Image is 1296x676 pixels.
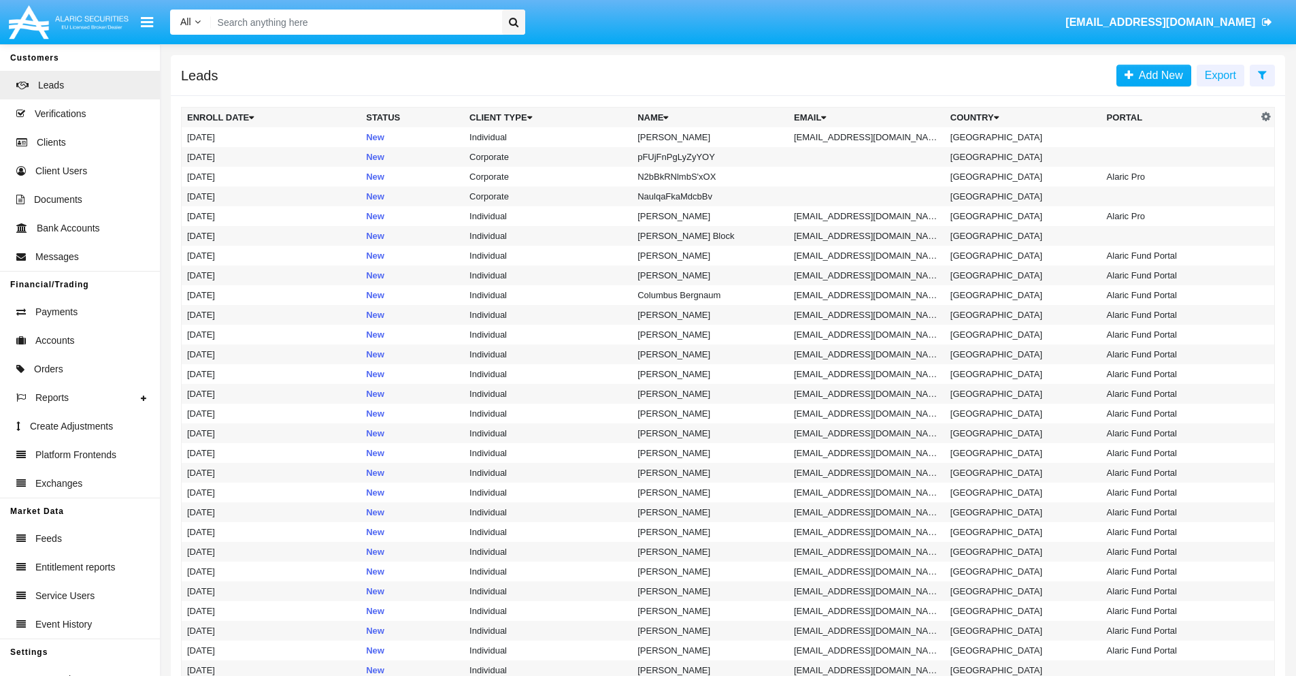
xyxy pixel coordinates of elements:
td: [EMAIL_ADDRESS][DOMAIN_NAME] [788,226,945,246]
td: New [361,305,464,325]
td: Individual [464,226,632,246]
td: [GEOGRAPHIC_DATA] [945,127,1101,147]
td: Individual [464,502,632,522]
td: [DATE] [182,147,361,167]
td: [PERSON_NAME] [632,542,788,562]
h5: Leads [181,70,218,81]
span: Bank Accounts [37,221,100,236]
td: [DATE] [182,167,361,187]
td: Individual [464,443,632,463]
td: New [361,581,464,601]
span: Service Users [35,589,95,603]
td: Alaric Fund Portal [1101,562,1258,581]
td: [PERSON_NAME] [632,522,788,542]
td: [EMAIL_ADDRESS][DOMAIN_NAME] [788,246,945,265]
td: Alaric Fund Portal [1101,265,1258,285]
td: [GEOGRAPHIC_DATA] [945,265,1101,285]
td: New [361,187,464,206]
td: [EMAIL_ADDRESS][DOMAIN_NAME] [788,621,945,641]
td: Alaric Fund Portal [1101,325,1258,344]
td: Alaric Pro [1101,206,1258,226]
td: [EMAIL_ADDRESS][DOMAIN_NAME] [788,542,945,562]
td: New [361,364,464,384]
td: Alaric Fund Portal [1101,601,1258,621]
span: Payments [35,305,78,319]
td: Individual [464,384,632,404]
span: Client Users [35,164,87,178]
td: [PERSON_NAME] [632,483,788,502]
span: Orders [34,362,63,376]
td: Alaric Fund Portal [1101,404,1258,423]
td: Individual [464,483,632,502]
td: [GEOGRAPHIC_DATA] [945,443,1101,463]
td: [GEOGRAPHIC_DATA] [945,226,1101,246]
td: [GEOGRAPHIC_DATA] [945,601,1101,621]
td: [DATE] [182,226,361,246]
td: Alaric Fund Portal [1101,502,1258,522]
td: New [361,502,464,522]
td: [DATE] [182,127,361,147]
td: Individual [464,562,632,581]
td: New [361,344,464,364]
td: [PERSON_NAME] [632,265,788,285]
span: Export [1205,69,1236,81]
td: [DATE] [182,463,361,483]
span: [EMAIL_ADDRESS][DOMAIN_NAME] [1065,16,1255,28]
td: [GEOGRAPHIC_DATA] [945,384,1101,404]
td: Alaric Fund Portal [1101,522,1258,542]
td: [DATE] [182,641,361,660]
td: Individual [464,325,632,344]
span: Create Adjustments [30,419,113,434]
td: Individual [464,463,632,483]
td: Alaric Fund Portal [1101,542,1258,562]
td: Alaric Fund Portal [1101,285,1258,305]
td: [GEOGRAPHIC_DATA] [945,206,1101,226]
td: [DATE] [182,423,361,443]
td: [DATE] [182,265,361,285]
td: [PERSON_NAME] Block [632,226,788,246]
td: [PERSON_NAME] [632,502,788,522]
td: [GEOGRAPHIC_DATA] [945,305,1101,325]
td: [DATE] [182,246,361,265]
td: Corporate [464,187,632,206]
span: Verifications [35,107,86,121]
td: [DATE] [182,187,361,206]
th: Email [788,108,945,128]
td: [PERSON_NAME] [632,325,788,344]
td: [PERSON_NAME] [632,206,788,226]
td: New [361,285,464,305]
td: [EMAIL_ADDRESS][DOMAIN_NAME] [788,562,945,581]
td: [GEOGRAPHIC_DATA] [945,641,1101,660]
td: [EMAIL_ADDRESS][DOMAIN_NAME] [788,285,945,305]
td: [PERSON_NAME] [632,344,788,364]
th: Enroll Date [182,108,361,128]
span: Event History [35,617,92,632]
td: [DATE] [182,206,361,226]
td: Alaric Fund Portal [1101,423,1258,443]
td: Individual [464,542,632,562]
td: Alaric Fund Portal [1101,443,1258,463]
td: [EMAIL_ADDRESS][DOMAIN_NAME] [788,423,945,443]
td: New [361,423,464,443]
span: Feeds [35,532,62,546]
td: [GEOGRAPHIC_DATA] [945,364,1101,384]
td: New [361,641,464,660]
td: [PERSON_NAME] [632,443,788,463]
td: Alaric Fund Portal [1101,483,1258,502]
span: All [180,16,191,27]
span: Exchanges [35,477,82,491]
td: N2bBkRNlmbS'xOX [632,167,788,187]
td: [EMAIL_ADDRESS][DOMAIN_NAME] [788,581,945,601]
span: Reports [35,391,69,405]
td: [EMAIL_ADDRESS][DOMAIN_NAME] [788,206,945,226]
td: Individual [464,404,632,423]
td: [GEOGRAPHIC_DATA] [945,246,1101,265]
a: All [170,15,211,29]
td: [PERSON_NAME] [632,246,788,265]
td: [DATE] [182,344,361,364]
th: Portal [1101,108,1258,128]
td: pFUjFnPgLyZyYOY [632,147,788,167]
td: [GEOGRAPHIC_DATA] [945,325,1101,344]
td: [DATE] [182,384,361,404]
td: Individual [464,344,632,364]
